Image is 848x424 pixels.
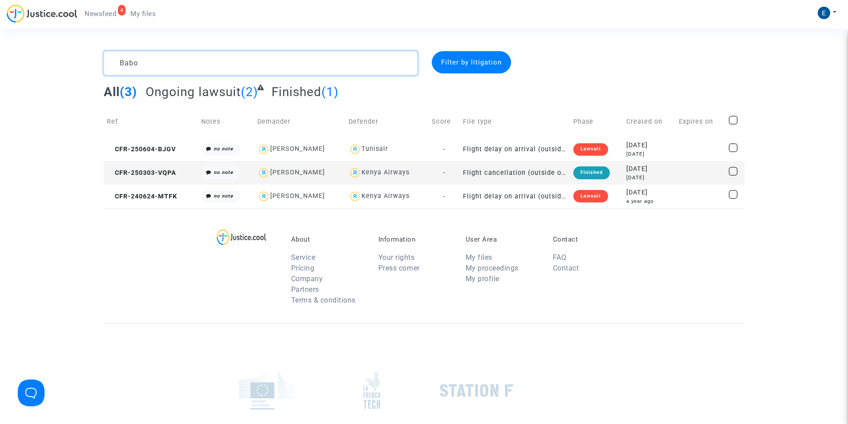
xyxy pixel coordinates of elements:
div: [DATE] [626,150,673,158]
span: CFR-250604-BJGV [107,145,176,153]
a: My files [466,253,492,262]
img: icon-user.svg [349,143,361,156]
span: - [443,169,446,177]
iframe: Help Scout Beacon - Open [18,380,45,406]
div: [DATE] [626,164,673,174]
div: [DATE] [626,141,673,150]
div: a year ago [626,198,673,205]
img: icon-user.svg [257,190,270,203]
a: Contact [553,264,579,272]
span: Finished [272,85,321,99]
div: [DATE] [626,174,673,182]
a: Company [291,275,323,283]
td: Demander [254,106,345,137]
img: ACg8ocICGBWcExWuj3iT2MEg9j5dw-yx0VuEqZIV0SNsKSMu=s96-c [818,7,830,19]
a: Press corner [378,264,420,272]
td: Phase [570,106,623,137]
a: Partners [291,285,319,294]
td: Flight cancellation (outside of EU - Montreal Convention) [460,161,570,185]
a: My profile [466,275,499,283]
div: Lawsuit [573,143,608,156]
a: 4Newsfeed [77,7,123,20]
a: Service [291,253,316,262]
i: no note [214,146,233,152]
a: Your rights [378,253,415,262]
img: icon-user.svg [349,190,361,203]
span: (2) [241,85,258,99]
span: - [443,145,446,153]
div: Tunisair [361,145,388,153]
span: All [104,85,120,99]
div: [DATE] [626,188,673,198]
img: logo-lg.svg [217,229,266,245]
p: User Area [466,235,540,243]
span: (1) [321,85,339,99]
td: Ref. [104,106,199,137]
img: icon-user.svg [257,143,270,156]
td: File type [460,106,570,137]
div: Kenya Airways [361,169,410,176]
img: europe_commision.png [239,371,295,410]
img: icon-user.svg [349,166,361,179]
img: french_tech.png [363,372,380,409]
td: Created on [623,106,676,137]
td: Score [429,106,460,137]
a: Terms & conditions [291,296,356,304]
td: Flight delay on arrival (outside of EU - Montreal Convention) [460,185,570,208]
div: Finished [573,166,610,179]
span: CFR-250303-VQPA [107,169,176,177]
p: About [291,235,365,243]
img: jc-logo.svg [7,4,77,23]
span: - [443,193,446,200]
span: My files [130,10,156,18]
span: CFR-240624-MTFK [107,193,177,200]
a: My files [123,7,163,20]
div: [PERSON_NAME] [270,169,325,176]
i: no note [214,170,233,175]
img: icon-user.svg [257,166,270,179]
td: Defender [345,106,429,137]
div: [PERSON_NAME] [270,192,325,200]
span: Ongoing lawsuit [146,85,241,99]
img: stationf.png [440,384,513,397]
td: Flight delay on arrival (outside of EU - Montreal Convention) [460,137,570,161]
span: Newsfeed [85,10,116,18]
span: Filter by litigation [441,58,502,66]
a: Pricing [291,264,315,272]
a: FAQ [553,253,567,262]
p: Information [378,235,452,243]
div: 4 [118,5,126,16]
i: no note [214,193,233,199]
td: Notes [198,106,254,137]
div: [PERSON_NAME] [270,145,325,153]
span: (3) [120,85,137,99]
div: Kenya Airways [361,192,410,200]
div: Lawsuit [573,190,608,202]
p: Contact [553,235,627,243]
td: Expires on [676,106,726,137]
a: My proceedings [466,264,519,272]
